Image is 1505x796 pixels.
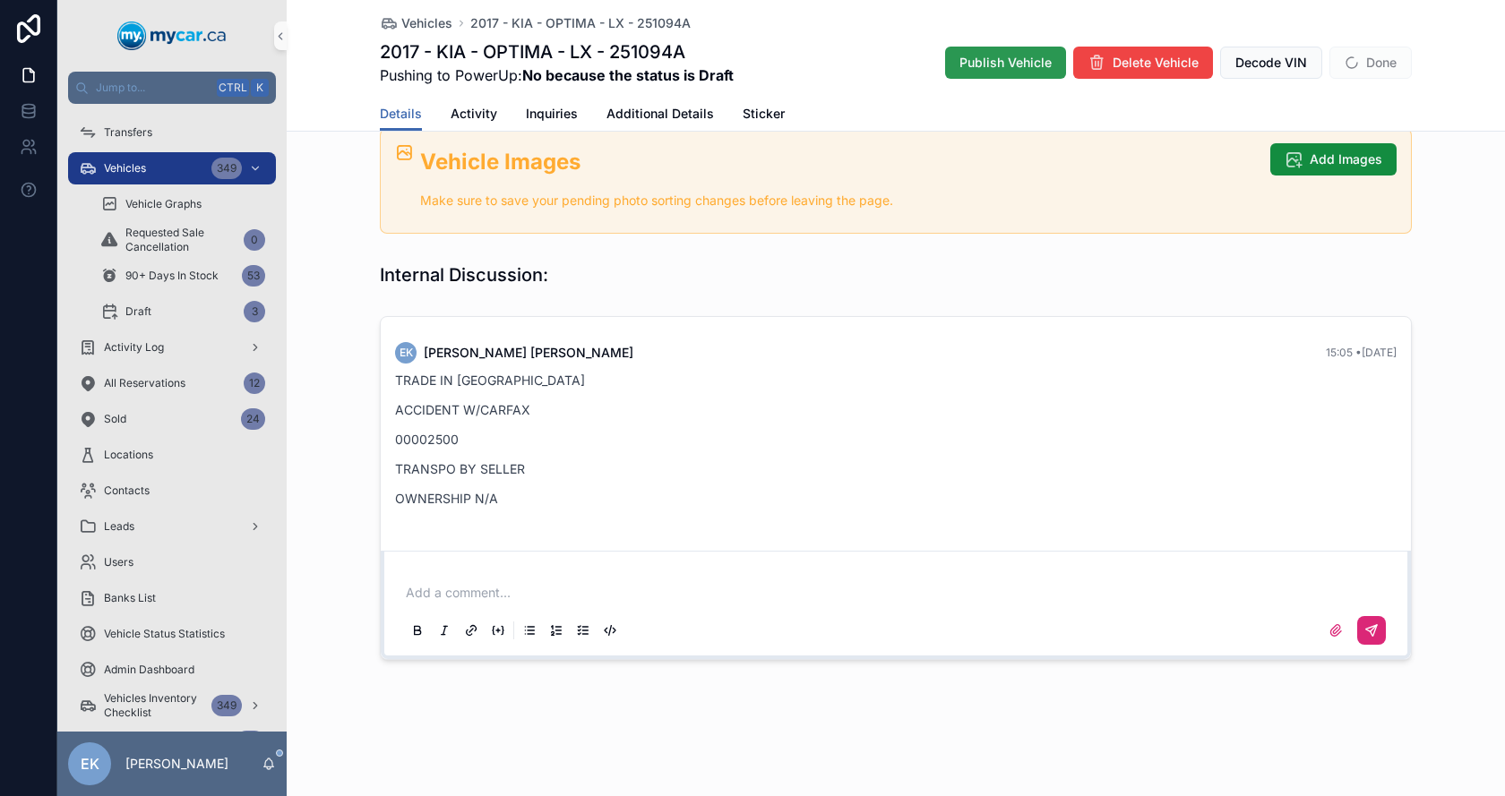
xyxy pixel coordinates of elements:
[68,725,276,757] a: 633
[68,689,276,722] a: Vehicles Inventory Checklist349
[400,346,413,360] span: EK
[380,262,548,287] h1: Internal Discussion:
[68,439,276,471] a: Locations
[395,430,1397,449] p: 00002500
[68,510,276,543] a: Leads
[68,546,276,578] a: Users
[125,197,202,211] span: Vehicle Graphs
[241,408,265,430] div: 24
[90,224,276,256] a: Requested Sale Cancellation0
[420,147,1256,211] div: ## Vehicle Images Make sure to save your pending photo sorting changes before leaving the page.
[68,654,276,686] a: Admin Dashboard
[90,188,276,220] a: Vehicle Graphs
[104,555,133,569] span: Users
[68,618,276,650] a: Vehicle Status Statistics
[104,663,194,677] span: Admin Dashboard
[68,72,276,104] button: Jump to...CtrlK
[1310,150,1382,168] span: Add Images
[606,105,714,123] span: Additional Details
[380,98,422,132] a: Details
[68,475,276,507] a: Contacts
[68,367,276,399] a: All Reservations12
[743,98,785,133] a: Sticker
[1270,143,1397,175] button: Add Images
[401,14,452,32] span: Vehicles
[125,226,236,254] span: Requested Sale Cancellation
[211,695,242,716] div: 349
[424,344,633,362] span: [PERSON_NAME] [PERSON_NAME]
[104,125,152,140] span: Transfers
[395,489,1397,508] p: OWNERSHIP N/A
[125,755,228,773] p: [PERSON_NAME]
[125,304,151,319] span: Draft
[244,301,265,322] div: 3
[395,459,1397,478] p: TRANSPO BY SELLER
[395,400,1397,419] p: ACCIDENT W/CARFAX
[211,158,242,179] div: 349
[68,582,276,614] a: Banks List
[470,14,691,32] a: 2017 - KIA - OPTIMA - LX - 251094A
[117,21,227,50] img: App logo
[81,753,99,775] span: EK
[1235,54,1307,72] span: Decode VIN
[68,152,276,184] a: Vehicles349
[526,98,578,133] a: Inquiries
[380,14,452,32] a: Vehicles
[217,79,249,97] span: Ctrl
[1220,47,1322,79] button: Decode VIN
[244,372,265,394] div: 12
[125,269,219,283] span: 90+ Days In Stock
[1113,54,1199,72] span: Delete Vehicle
[380,105,422,123] span: Details
[104,519,134,534] span: Leads
[420,147,1256,176] h2: Vehicle Images
[1326,346,1397,359] span: 15:05 • [DATE]
[959,54,1052,72] span: Publish Vehicle
[420,191,1256,211] p: Make sure to save your pending photo sorting changes before leaving the page.
[104,627,225,641] span: Vehicle Status Statistics
[1073,47,1213,79] button: Delete Vehicle
[104,161,146,175] span: Vehicles
[253,81,267,95] span: K
[380,64,734,86] span: Pushing to PowerUp:
[104,484,150,498] span: Contacts
[90,260,276,292] a: 90+ Days In Stock53
[57,104,287,732] div: scrollable content
[395,371,1397,389] p: TRADE IN [GEOGRAPHIC_DATA]
[451,98,497,133] a: Activity
[104,591,156,605] span: Banks List
[380,39,734,64] h1: 2017 - KIA - OPTIMA - LX - 251094A
[96,81,210,95] span: Jump to...
[945,47,1066,79] button: Publish Vehicle
[104,340,164,355] span: Activity Log
[104,691,204,720] span: Vehicles Inventory Checklist
[451,105,497,123] span: Activity
[68,403,276,435] a: Sold24
[104,448,153,462] span: Locations
[606,98,714,133] a: Additional Details
[104,376,185,390] span: All Reservations
[104,412,126,426] span: Sold
[68,116,276,149] a: Transfers
[244,229,265,251] div: 0
[522,66,734,84] strong: No because the status is Draft
[90,295,276,328] a: Draft3
[242,265,265,287] div: 53
[236,731,265,752] div: 633
[743,105,785,123] span: Sticker
[68,331,276,364] a: Activity Log
[526,105,578,123] span: Inquiries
